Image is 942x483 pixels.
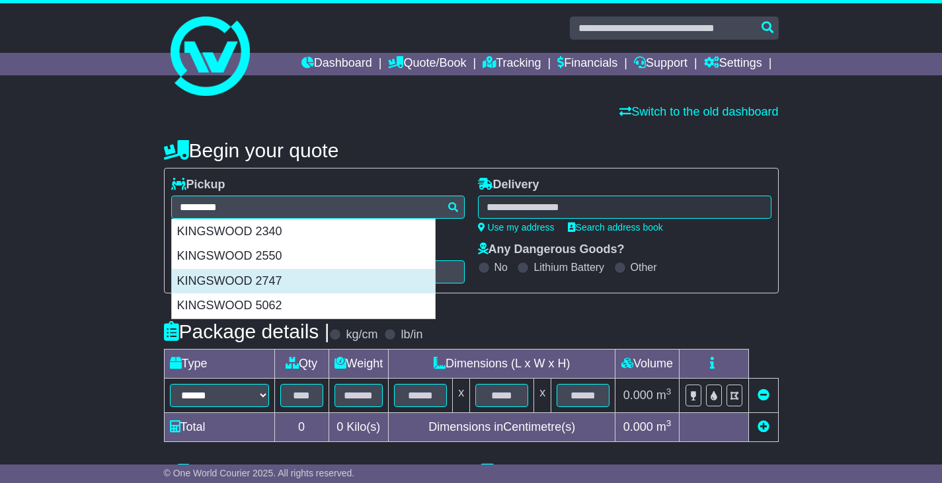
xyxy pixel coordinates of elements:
typeahead: Please provide city [171,196,465,219]
span: 0.000 [623,389,653,402]
div: KINGSWOOD 5062 [172,293,435,318]
td: Kilo(s) [329,413,389,442]
td: x [453,379,470,413]
label: Delivery [478,178,539,192]
div: KINGSWOOD 2550 [172,244,435,269]
a: Search address book [568,222,663,233]
a: Support [634,53,687,75]
a: Tracking [483,53,541,75]
span: © One World Courier 2025. All rights reserved. [164,468,355,478]
td: Total [164,413,274,442]
td: Weight [329,350,389,379]
span: 0 [336,420,343,433]
a: Add new item [758,420,769,433]
label: Pickup [171,178,225,192]
span: 0.000 [623,420,653,433]
sup: 3 [666,387,672,396]
a: Financials [557,53,617,75]
label: kg/cm [346,328,377,342]
td: x [534,379,551,413]
label: Any Dangerous Goods? [478,242,625,257]
a: Settings [704,53,762,75]
a: Use my address [478,222,555,233]
td: Type [164,350,274,379]
label: Lithium Battery [533,261,604,274]
td: 0 [274,413,329,442]
div: KINGSWOOD 2747 [172,269,435,294]
a: Quote/Book [388,53,466,75]
div: KINGSWOOD 2340 [172,219,435,244]
h4: Package details | [164,320,330,342]
sup: 3 [666,418,672,428]
td: Volume [615,350,680,379]
span: m [656,420,672,433]
a: Switch to the old dashboard [619,105,778,118]
a: Remove this item [758,389,769,402]
label: No [494,261,508,274]
span: m [656,389,672,402]
label: lb/in [401,328,422,342]
label: Other [631,261,657,274]
td: Dimensions in Centimetre(s) [389,413,615,442]
td: Qty [274,350,329,379]
td: Dimensions (L x W x H) [389,350,615,379]
h4: Begin your quote [164,139,779,161]
a: Dashboard [301,53,372,75]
